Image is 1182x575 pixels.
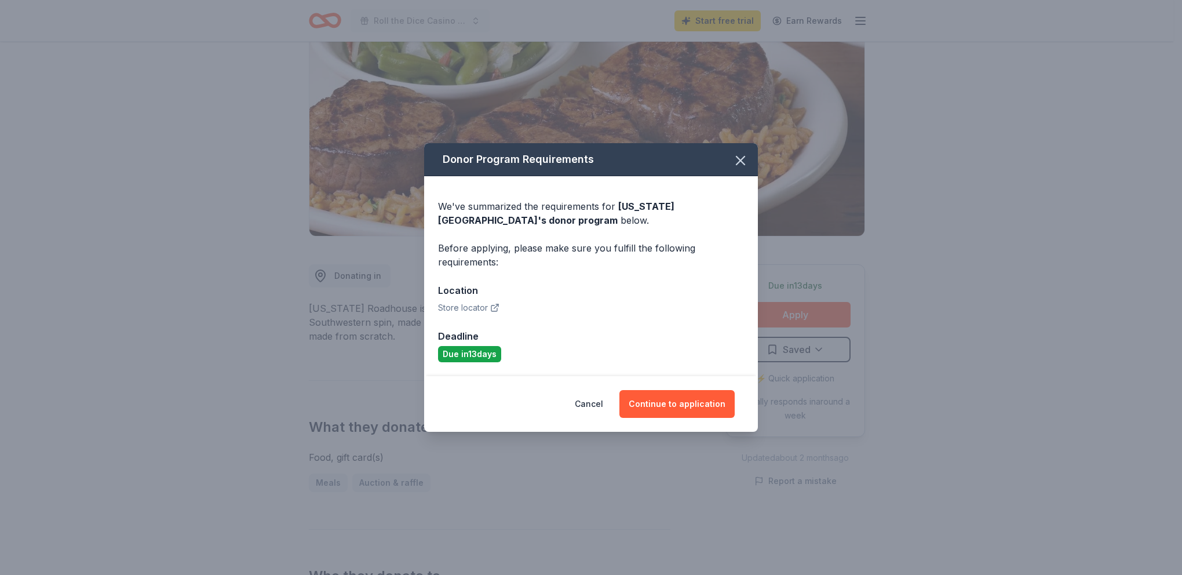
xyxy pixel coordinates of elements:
[438,241,744,269] div: Before applying, please make sure you fulfill the following requirements:
[575,390,603,418] button: Cancel
[438,329,744,344] div: Deadline
[438,283,744,298] div: Location
[438,199,744,227] div: We've summarized the requirements for below.
[438,346,501,362] div: Due in 13 days
[438,301,499,315] button: Store locator
[619,390,735,418] button: Continue to application
[424,143,758,176] div: Donor Program Requirements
